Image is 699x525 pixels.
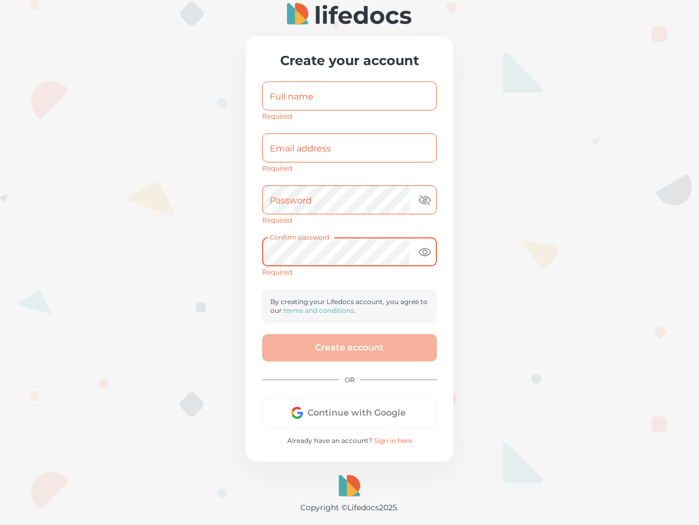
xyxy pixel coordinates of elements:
[414,189,436,211] button: toggle password visibility
[262,113,437,120] p: Required
[339,370,360,389] span: OR
[262,165,437,172] p: Required
[270,232,330,242] label: Confirm password
[262,398,437,428] button: Continue with Google
[283,306,354,314] a: terms and conditions
[262,52,437,68] h3: Create your account
[374,436,412,445] a: Sign in here
[414,241,436,263] button: toggle password visibility
[270,297,429,315] p: By creating your Lifedocs account, you agree to our .
[262,217,437,224] p: Required
[262,269,437,276] p: Required
[262,436,437,445] p: Already have an account?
